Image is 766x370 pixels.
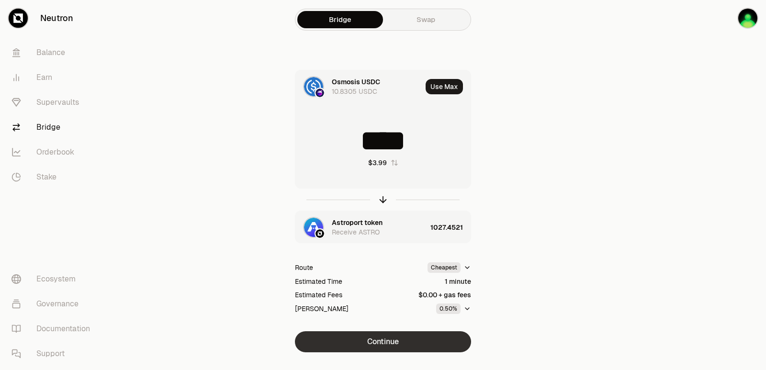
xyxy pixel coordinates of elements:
a: Orderbook [4,140,103,165]
a: Ecosystem [4,267,103,292]
button: $3.99 [368,158,398,168]
div: [PERSON_NAME] [295,304,349,314]
div: Osmosis USDC [332,77,380,87]
div: Astroport token [332,218,383,227]
a: Swap [383,11,469,28]
div: 1027.4521 [430,211,471,244]
img: USDC Logo [304,77,323,96]
button: ASTRO LogoNeutron LogoAstroport tokenReceive ASTRO1027.4521 [295,211,471,244]
a: Balance [4,40,103,65]
div: $0.00 + gas fees [418,290,471,300]
div: 1 minute [445,277,471,286]
a: Governance [4,292,103,316]
div: Route [295,263,313,272]
a: Supervaults [4,90,103,115]
a: Earn [4,65,103,90]
div: USDC LogoOsmosis LogoOsmosis USDC10.8305 USDC [295,70,422,103]
a: Bridge [4,115,103,140]
img: sandy mercy [738,9,757,28]
div: Receive ASTRO [332,227,380,237]
a: Documentation [4,316,103,341]
div: 10.8305 USDC [332,87,377,96]
img: ASTRO Logo [304,218,323,237]
button: 0.50% [436,303,471,314]
img: Osmosis Logo [315,89,324,97]
div: 0.50% [436,303,461,314]
a: Stake [4,165,103,190]
div: Estimated Time [295,277,342,286]
div: $3.99 [368,158,387,168]
button: Cheapest [428,262,471,273]
a: Bridge [297,11,383,28]
div: Cheapest [428,262,461,273]
a: Support [4,341,103,366]
button: Use Max [426,79,463,94]
img: Neutron Logo [315,229,324,238]
div: Estimated Fees [295,290,342,300]
div: ASTRO LogoNeutron LogoAstroport tokenReceive ASTRO [295,211,427,244]
button: Continue [295,331,471,352]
